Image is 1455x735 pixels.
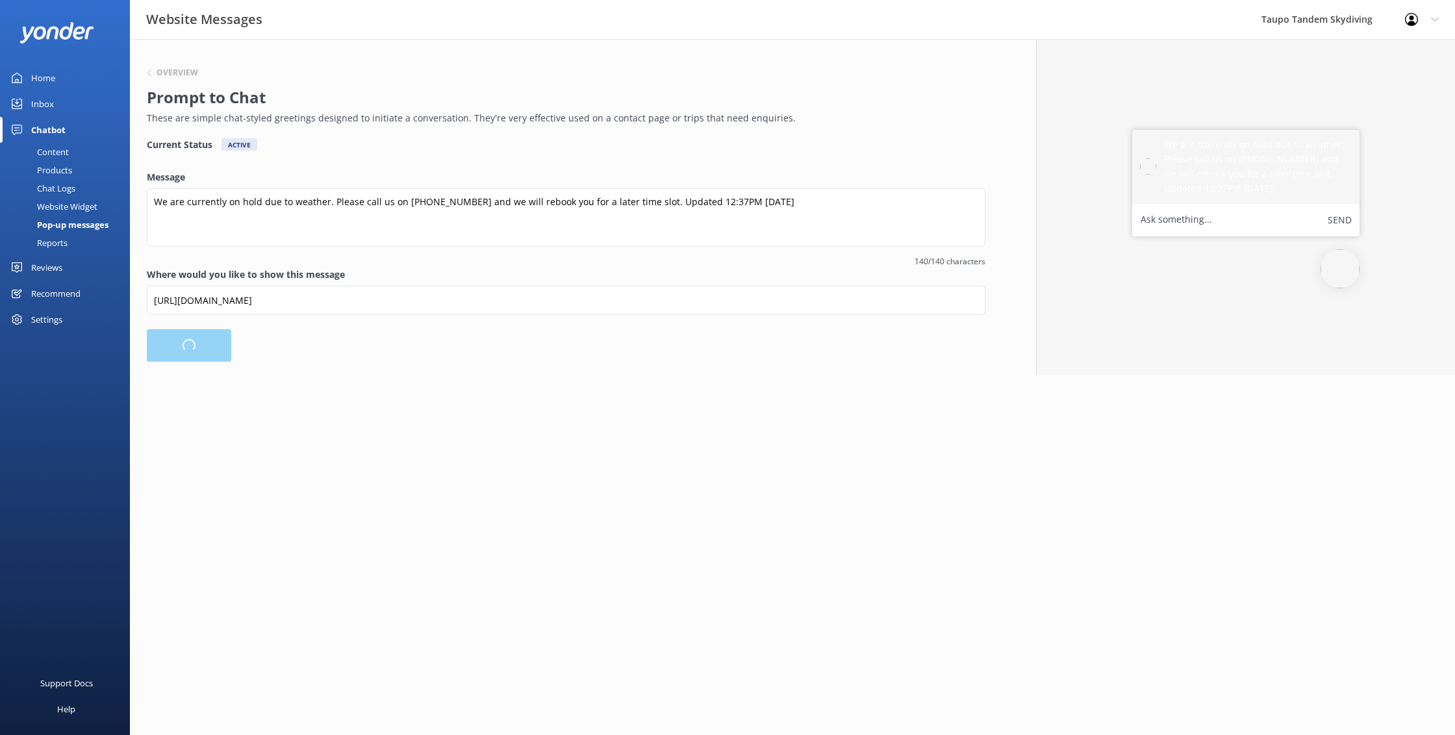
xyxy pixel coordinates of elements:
[8,161,130,179] a: Products
[147,286,985,315] input: https://www.example.com/page
[147,85,979,110] h2: Prompt to Chat
[221,138,257,151] div: Active
[40,670,93,696] div: Support Docs
[57,696,75,722] div: Help
[147,255,985,268] span: 140/140 characters
[8,179,75,197] div: Chat Logs
[8,234,68,252] div: Reports
[1164,138,1352,196] h5: We are currently on hold due to weather. Please call us on [PHONE_NUMBER] and we will rebook you ...
[1141,212,1212,229] label: Ask something...
[8,197,97,216] div: Website Widget
[8,143,69,161] div: Content
[147,111,979,125] p: These are simple chat-styled greetings designed to initiate a conversation. They're very effectiv...
[146,9,262,30] h3: Website Messages
[157,69,198,77] h6: Overview
[147,69,198,77] button: Overview
[8,143,130,161] a: Content
[8,216,130,234] a: Pop-up messages
[8,161,72,179] div: Products
[147,138,212,151] h4: Current Status
[31,280,81,306] div: Recommend
[1328,212,1352,229] button: Send
[31,117,66,143] div: Chatbot
[19,22,94,44] img: yonder-white-logo.png
[31,306,62,332] div: Settings
[147,268,985,282] label: Where would you like to show this message
[8,179,130,197] a: Chat Logs
[8,197,130,216] a: Website Widget
[147,170,985,184] label: Message
[31,65,55,91] div: Home
[8,234,130,252] a: Reports
[31,255,62,280] div: Reviews
[31,91,54,117] div: Inbox
[8,216,108,234] div: Pop-up messages
[147,188,985,247] textarea: We are currently on hold due to weather. Please call us on [PHONE_NUMBER] and we will rebook you ...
